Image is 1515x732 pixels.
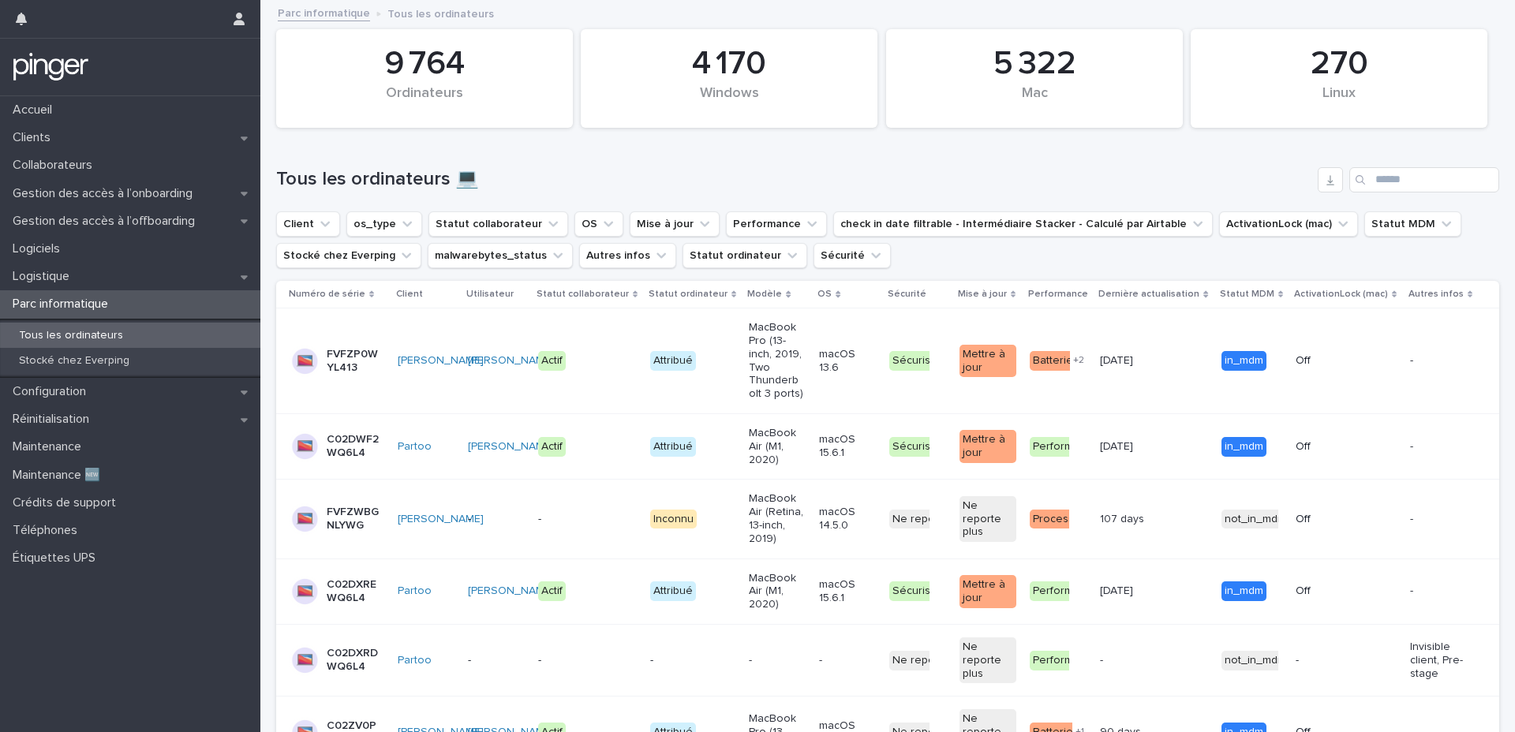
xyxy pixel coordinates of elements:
[6,186,205,201] p: Gestion des accès à l’onboarding
[276,624,1499,696] tr: C02DXRDWQ6L4Partoo -----Ne reporte plusNe reporte plusPerformant-- not_in_mdm-Invisible client, P...
[913,44,1156,84] div: 5 322
[959,637,1016,683] div: Ne reporte plus
[6,130,63,145] p: Clients
[817,286,832,303] p: OS
[398,654,432,667] a: Partoo
[6,412,102,427] p: Réinitialisation
[6,354,142,368] p: Stocké chez Everping
[683,243,807,268] button: Statut ordinateur
[538,654,594,667] p: -
[814,243,891,268] button: Sécurité
[6,297,121,312] p: Parc informatique
[327,506,383,532] p: FVFZWBGNLYWG
[959,575,1016,608] div: Mettre à jour
[819,578,875,605] p: macOS 15.6.1
[1349,167,1499,192] div: Search
[959,496,1016,542] div: Ne reporte plus
[959,345,1016,378] div: Mettre à jour
[650,437,696,457] div: Attribué
[538,437,566,457] div: Actif
[1296,654,1352,667] p: -
[538,351,566,371] div: Actif
[468,440,554,454] a: [PERSON_NAME]
[6,241,73,256] p: Logiciels
[276,308,1499,414] tr: FVFZP0WYL413[PERSON_NAME] [PERSON_NAME] ActifAttribuéMacBook Pro (13-inch, 2019, Two Thunderbolt ...
[574,211,623,237] button: OS
[1221,437,1266,457] div: in_mdm
[276,211,340,237] button: Client
[276,168,1311,191] h1: Tous les ordinateurs 💻
[289,286,365,303] p: Numéro de série
[6,439,94,454] p: Maintenance
[959,430,1016,463] div: Mettre à jour
[888,286,926,303] p: Sécurité
[398,440,432,454] a: Partoo
[1030,351,1076,371] div: Batterie
[1410,440,1466,454] p: -
[6,384,99,399] p: Configuration
[889,651,976,670] div: Ne reporte plus
[1073,356,1084,365] span: + 2
[1218,85,1461,118] div: Linux
[1100,437,1136,454] p: [DATE]
[6,523,90,538] p: Téléphones
[6,329,136,342] p: Tous les ordinateurs
[398,584,432,598] a: Partoo
[889,510,976,529] div: Ne reporte plus
[889,437,941,457] div: Sécurisé
[278,3,370,21] a: Parc informatique
[650,351,696,371] div: Attribué
[468,584,554,598] a: [PERSON_NAME]
[1221,651,1289,670] div: not_in_mdm
[1098,286,1199,303] p: Dernière actualisation
[1294,286,1388,303] p: ActivationLock (mac)
[468,513,524,526] p: -
[650,581,696,601] div: Attribué
[819,433,875,460] p: macOS 15.6.1
[303,85,546,118] div: Ordinateurs
[6,495,129,510] p: Crédits de support
[749,654,805,667] p: -
[6,158,105,173] p: Collaborateurs
[747,286,782,303] p: Modèle
[6,214,208,229] p: Gestion des accès à l’offboarding
[1030,651,1092,670] div: Performant
[958,286,1007,303] p: Mise à jour
[538,581,566,601] div: Actif
[889,581,941,601] div: Sécurisé
[726,211,827,237] button: Performance
[6,103,65,118] p: Accueil
[1221,351,1266,371] div: in_mdm
[1100,351,1136,368] p: [DATE]
[649,286,728,303] p: Statut ordinateur
[819,654,875,667] p: -
[1220,286,1274,303] p: Statut MDM
[608,44,851,84] div: 4 170
[630,211,720,237] button: Mise à jour
[346,211,422,237] button: os_type
[650,654,706,667] p: -
[327,647,383,674] p: C02DXRDWQ6L4
[538,513,594,526] p: -
[1030,581,1092,601] div: Performant
[276,480,1499,558] tr: FVFZWBGNLYWG[PERSON_NAME] --InconnuMacBook Air (Retina, 13-inch, 2019)macOS 14.5.0Ne reporte plus...
[819,506,875,532] p: macOS 14.5.0
[1218,44,1461,84] div: 270
[1030,510,1094,529] div: Processeur
[1408,286,1464,303] p: Autres infos
[6,468,113,483] p: Maintenance 🆕
[398,354,484,368] a: [PERSON_NAME]
[537,286,629,303] p: Statut collaborateur
[276,243,421,268] button: Stocké chez Everping
[6,551,108,566] p: Étiquettes UPS
[1410,584,1466,598] p: -
[749,572,805,611] p: MacBook Air (M1, 2020)
[276,413,1499,479] tr: C02DWF2WQ6L4Partoo [PERSON_NAME] ActifAttribuéMacBook Air (M1, 2020)macOS 15.6.1SécuriséMettre à ...
[276,558,1499,624] tr: C02DXREWQ6L4Partoo [PERSON_NAME] ActifAttribuéMacBook Air (M1, 2020)macOS 15.6.1SécuriséMettre à ...
[327,578,383,605] p: C02DXREWQ6L4
[1030,437,1092,457] div: Performant
[1296,513,1352,526] p: Off
[1219,211,1358,237] button: ActivationLock (mac)
[913,85,1156,118] div: Mac
[889,351,941,371] div: Sécurisé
